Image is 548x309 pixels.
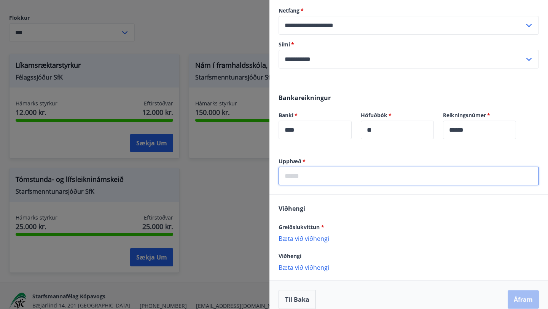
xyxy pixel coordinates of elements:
span: Viðhengi [279,204,305,213]
p: Bæta við viðhengi [279,263,539,271]
span: Greiðslukvittun [279,223,324,231]
label: Reikningsnúmer [443,111,516,119]
label: Sími [279,41,539,48]
label: Upphæð [279,158,539,165]
label: Höfuðbók [361,111,434,119]
span: Viðhengi [279,252,301,260]
label: Netfang [279,7,539,14]
div: Upphæð [279,167,539,185]
p: Bæta við viðhengi [279,234,539,242]
button: Til baka [279,290,316,309]
span: Bankareikningur [279,94,331,102]
label: Banki [279,111,352,119]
